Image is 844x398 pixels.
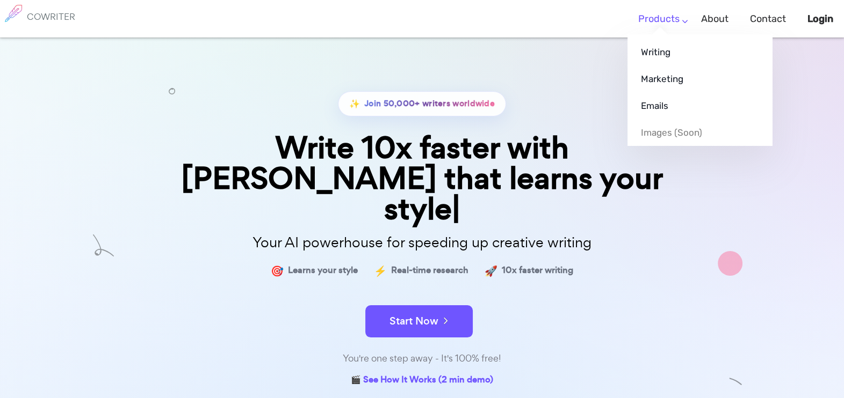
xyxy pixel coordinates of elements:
[485,263,497,278] span: 🚀
[750,3,786,35] a: Contact
[638,3,680,35] a: Products
[365,305,473,337] button: Start Now
[807,3,833,35] a: Login
[364,96,495,112] span: Join 50,000+ writers worldwide
[502,263,573,278] span: 10x faster writing
[627,39,773,65] a: Writing
[701,3,728,35] a: About
[27,12,75,21] h6: COWRITER
[729,375,742,388] img: shape
[154,231,691,254] p: Your AI powerhouse for speeding up creative writing
[93,234,114,256] img: shape
[391,263,468,278] span: Real-time research
[288,263,358,278] span: Learns your style
[271,263,284,278] span: 🎯
[718,251,742,276] img: shape
[351,372,493,389] a: 🎬 See How It Works (2 min demo)
[627,65,773,92] a: Marketing
[154,351,691,366] div: You're one step away - It's 100% free!
[374,263,387,278] span: ⚡
[807,13,833,25] b: Login
[627,92,773,119] a: Emails
[154,132,691,225] div: Write 10x faster with [PERSON_NAME] that learns your style
[349,96,360,112] span: ✨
